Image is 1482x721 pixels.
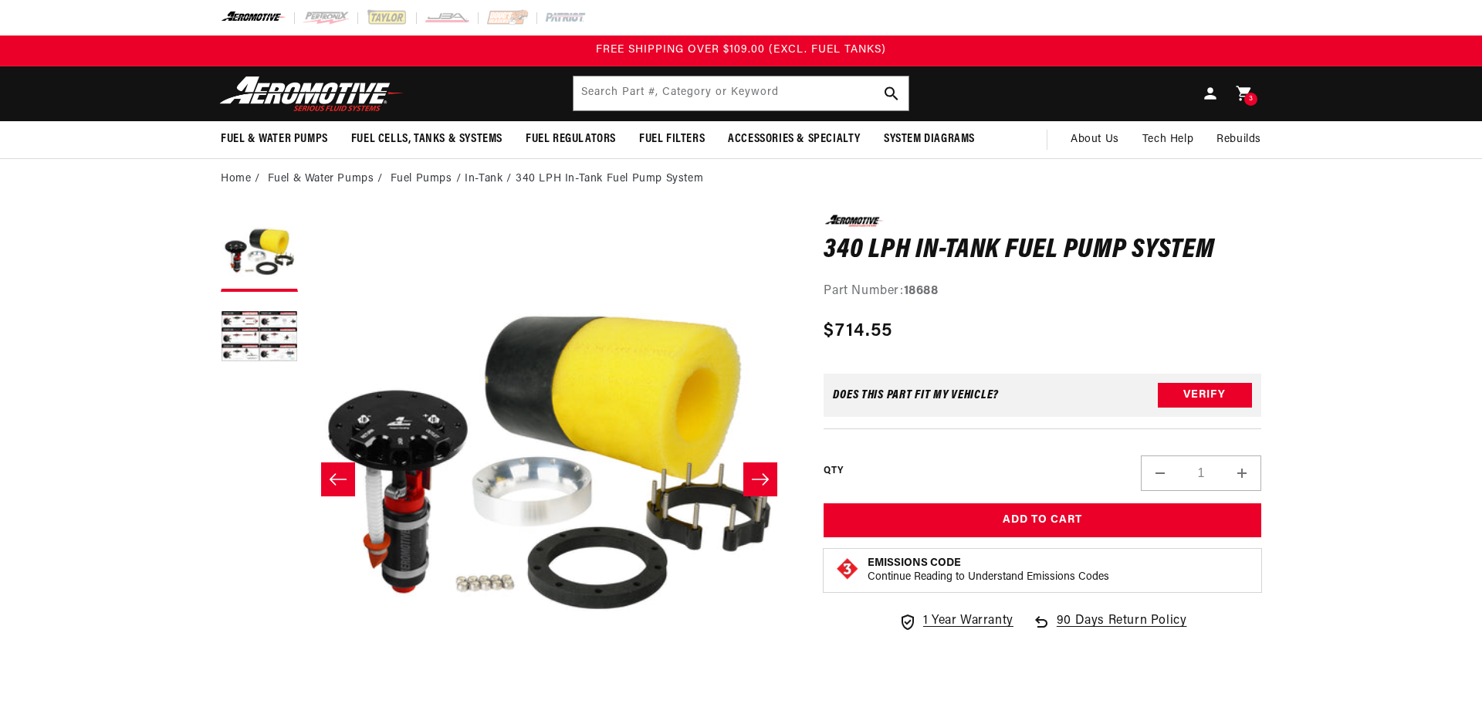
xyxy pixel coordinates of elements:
button: Load image 2 in gallery view [221,300,298,377]
label: QTY [824,465,843,478]
div: Part Number: [824,282,1261,302]
summary: Accessories & Specialty [716,121,872,157]
summary: Rebuilds [1205,121,1273,158]
span: Tech Help [1142,131,1193,148]
input: Search Part #, Category or Keyword [574,76,908,110]
span: System Diagrams [884,131,975,147]
li: 340 LPH In-Tank Fuel Pump System [516,171,703,188]
summary: Fuel & Water Pumps [209,121,340,157]
button: Slide right [743,462,777,496]
li: In-Tank [465,171,516,188]
span: 3 [1249,93,1254,106]
button: Emissions CodeContinue Reading to Understand Emissions Codes [868,557,1109,584]
button: Slide left [321,462,355,496]
span: Rebuilds [1216,131,1261,148]
span: $714.55 [824,317,892,345]
a: Fuel & Water Pumps [268,171,374,188]
button: Add to Cart [824,503,1261,538]
a: About Us [1059,121,1131,158]
span: Accessories & Specialty [728,131,861,147]
button: Verify [1158,383,1252,408]
summary: Fuel Cells, Tanks & Systems [340,121,514,157]
span: Fuel Filters [639,131,705,147]
span: Fuel Regulators [526,131,616,147]
a: Fuel Pumps [391,171,452,188]
span: Fuel & Water Pumps [221,131,328,147]
img: Aeromotive [215,76,408,112]
nav: breadcrumbs [221,171,1261,188]
span: 90 Days Return Policy [1057,611,1187,647]
a: 90 Days Return Policy [1032,611,1187,647]
summary: Tech Help [1131,121,1205,158]
span: 1 Year Warranty [923,611,1013,631]
a: 1 Year Warranty [898,611,1013,631]
a: Home [221,171,251,188]
span: FREE SHIPPING OVER $109.00 (EXCL. FUEL TANKS) [596,44,886,56]
h1: 340 LPH In-Tank Fuel Pump System [824,239,1261,263]
strong: 18688 [904,285,939,297]
summary: System Diagrams [872,121,986,157]
strong: Emissions Code [868,557,961,569]
button: Search Part #, Category or Keyword [875,76,908,110]
span: Fuel Cells, Tanks & Systems [351,131,502,147]
span: About Us [1071,134,1119,145]
div: Does This part fit My vehicle? [833,389,999,401]
img: Emissions code [835,557,860,581]
summary: Fuel Filters [628,121,716,157]
summary: Fuel Regulators [514,121,628,157]
p: Continue Reading to Understand Emissions Codes [868,570,1109,584]
button: Load image 1 in gallery view [221,215,298,292]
